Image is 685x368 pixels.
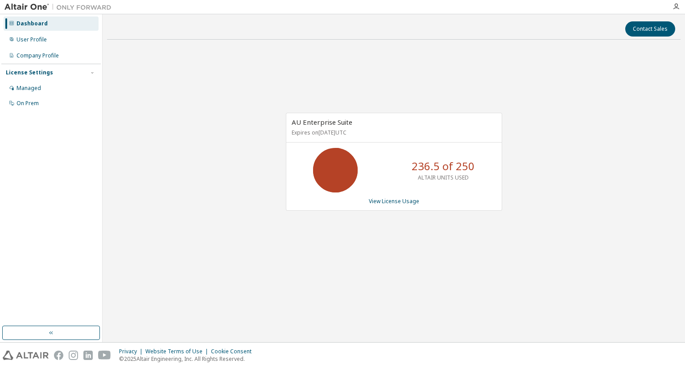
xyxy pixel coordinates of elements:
[4,3,116,12] img: Altair One
[17,52,59,59] div: Company Profile
[17,20,48,27] div: Dashboard
[98,351,111,360] img: youtube.svg
[17,100,39,107] div: On Prem
[119,355,257,363] p: © 2025 Altair Engineering, Inc. All Rights Reserved.
[17,36,47,43] div: User Profile
[625,21,675,37] button: Contact Sales
[69,351,78,360] img: instagram.svg
[83,351,93,360] img: linkedin.svg
[6,69,53,76] div: License Settings
[418,174,469,181] p: ALTAIR UNITS USED
[292,118,352,127] span: AU Enterprise Suite
[17,85,41,92] div: Managed
[412,159,475,174] p: 236.5 of 250
[145,348,211,355] div: Website Terms of Use
[119,348,145,355] div: Privacy
[3,351,49,360] img: altair_logo.svg
[211,348,257,355] div: Cookie Consent
[54,351,63,360] img: facebook.svg
[292,129,494,136] p: Expires on [DATE] UTC
[369,197,419,205] a: View License Usage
